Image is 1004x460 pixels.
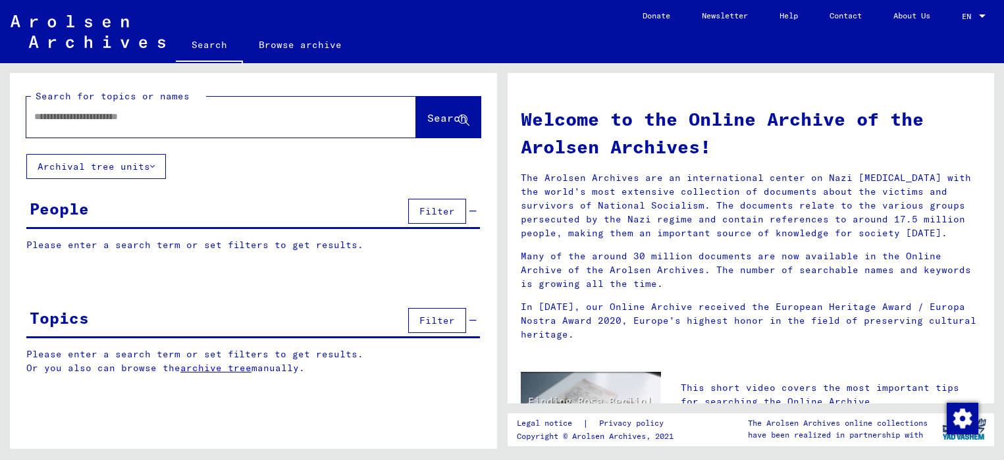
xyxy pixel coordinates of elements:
span: Filter [419,205,455,217]
a: Privacy policy [589,417,679,430]
a: Browse archive [243,29,357,61]
a: Search [176,29,243,63]
div: Topics [30,306,89,330]
button: Search [416,97,481,138]
a: archive tree [180,362,251,374]
p: Many of the around 30 million documents are now available in the Online Archive of the Arolsen Ar... [521,249,982,291]
h1: Welcome to the Online Archive of the Arolsen Archives! [521,105,982,161]
p: The Arolsen Archives are an international center on Nazi [MEDICAL_DATA] with the world’s most ext... [521,171,982,240]
div: Change consent [946,402,978,434]
p: Please enter a search term or set filters to get results. [26,238,480,252]
img: yv_logo.png [939,413,989,446]
a: Legal notice [517,417,583,430]
mat-label: Search for topics or names [36,90,190,102]
span: EN [962,12,976,21]
button: Filter [408,308,466,333]
button: Filter [408,199,466,224]
p: This short video covers the most important tips for searching the Online Archive. [681,381,981,409]
p: Copyright © Arolsen Archives, 2021 [517,430,679,442]
img: Arolsen_neg.svg [11,15,165,48]
div: | [517,417,679,430]
p: The Arolsen Archives online collections [748,417,928,429]
span: Filter [419,315,455,326]
p: In [DATE], our Online Archive received the European Heritage Award / Europa Nostra Award 2020, Eu... [521,300,982,342]
img: video.jpg [521,372,661,448]
img: Change consent [947,403,978,434]
p: Please enter a search term or set filters to get results. Or you also can browse the manually. [26,347,481,375]
div: People [30,197,89,220]
span: Search [427,111,467,124]
p: have been realized in partnership with [748,429,928,441]
button: Archival tree units [26,154,166,179]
